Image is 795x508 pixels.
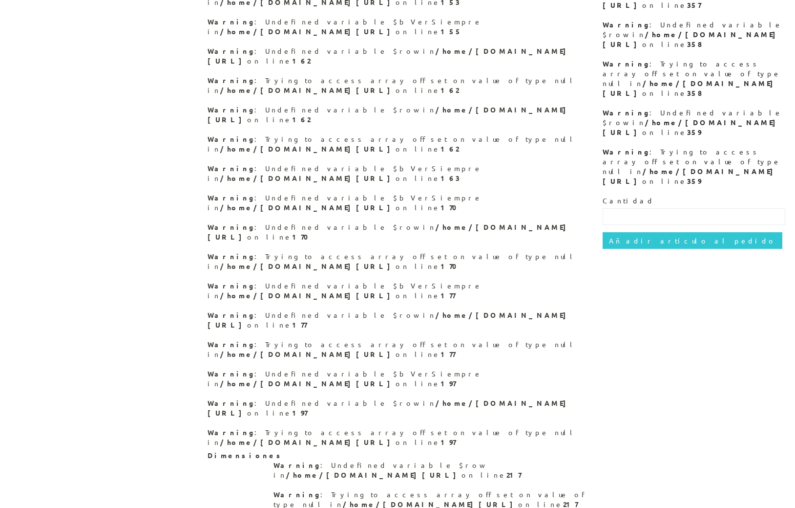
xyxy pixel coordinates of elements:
[208,310,254,319] b: Warning
[273,461,320,469] b: Warning
[220,27,396,36] b: /home/[DOMAIN_NAME][URL]
[208,222,254,231] b: Warning
[603,30,781,48] b: /home/[DOMAIN_NAME][URL]
[292,320,307,329] b: 177
[292,115,310,124] b: 162
[603,59,649,68] b: Warning
[208,252,254,261] b: Warning
[687,177,701,185] b: 359
[506,470,521,479] b: 217
[208,281,254,290] b: Warning
[220,262,396,270] b: /home/[DOMAIN_NAME][URL]
[440,379,456,388] b: 197
[603,167,778,185] b: /home/[DOMAIN_NAME][URL]
[292,408,307,417] b: 197
[220,291,396,300] b: /home/[DOMAIN_NAME][URL]
[440,262,463,270] b: 170
[603,232,782,249] input: Añadir artículo al pedido
[220,174,396,182] b: /home/[DOMAIN_NAME][URL]
[603,118,781,136] b: /home/[DOMAIN_NAME][URL]
[208,451,266,461] span: Dimensiones
[687,40,702,48] b: 358
[286,470,461,479] b: /home/[DOMAIN_NAME][URL]
[603,196,654,206] label: Cantidad
[220,438,396,446] b: /home/[DOMAIN_NAME][URL]
[273,490,320,499] b: Warning
[208,398,254,407] b: Warning
[603,108,649,117] b: Warning
[440,27,462,36] b: 155
[687,128,701,136] b: 359
[208,310,571,329] b: /home/[DOMAIN_NAME][URL]
[208,76,254,85] b: Warning
[603,79,778,97] b: /home/[DOMAIN_NAME][URL]
[603,147,649,156] b: Warning
[220,203,396,212] b: /home/[DOMAIN_NAME][URL]
[292,232,315,241] b: 170
[208,105,254,114] b: Warning
[220,144,396,153] b: /home/[DOMAIN_NAME][URL]
[220,86,396,94] b: /home/[DOMAIN_NAME][URL]
[440,144,459,153] b: 162
[208,17,254,26] b: Warning
[208,134,254,143] b: Warning
[208,193,254,202] b: Warning
[208,164,254,173] b: Warning
[440,86,459,94] b: 162
[208,398,571,417] b: /home/[DOMAIN_NAME][URL]
[440,350,455,358] b: 177
[440,291,455,300] b: 177
[220,379,396,388] b: /home/[DOMAIN_NAME][URL]
[220,350,396,358] b: /home/[DOMAIN_NAME][URL]
[603,20,649,29] b: Warning
[687,88,702,97] b: 358
[440,174,460,182] b: 163
[687,0,701,9] b: 357
[440,203,463,212] b: 170
[208,369,254,378] b: Warning
[208,340,254,349] b: Warning
[292,56,310,65] b: 162
[208,428,254,437] b: Warning
[440,438,456,446] b: 197
[208,46,254,55] b: Warning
